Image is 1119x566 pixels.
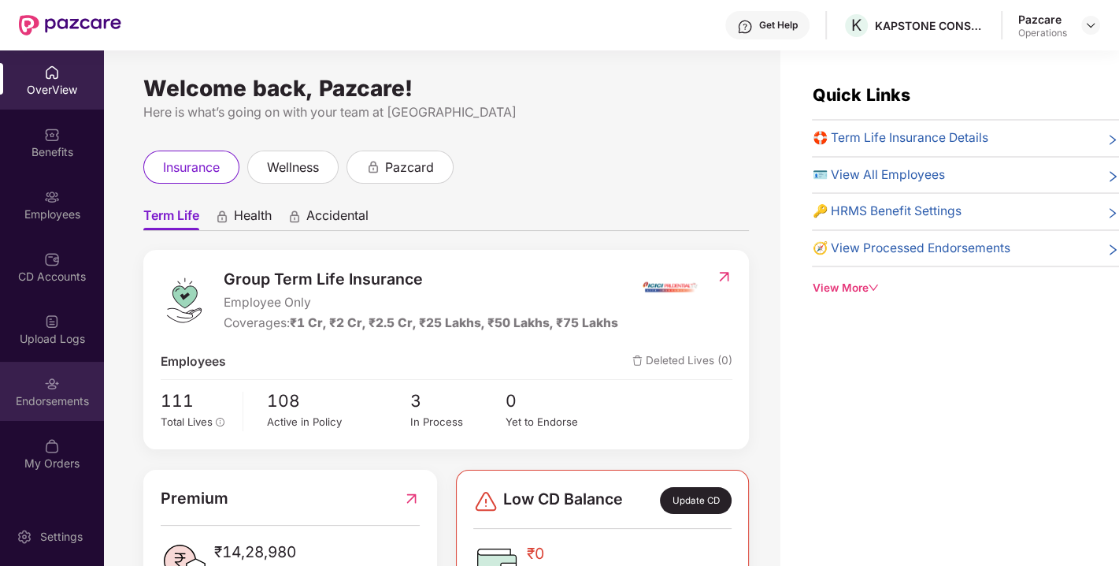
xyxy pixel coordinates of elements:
[868,282,879,293] span: down
[44,376,60,392] img: svg+xml;base64,PHN2ZyBpZD0iRW5kb3JzZW1lbnRzIiB4bWxucz0iaHR0cDovL3d3dy53My5vcmcvMjAwMC9zdmciIHdpZH...
[385,158,434,177] span: pazcard
[44,65,60,80] img: svg+xml;base64,PHN2ZyBpZD0iSG9tZSIgeG1sbnM9Imh0dHA6Ly93d3cudzMub3JnLzIwMDAvc3ZnIiB3aWR0aD0iMjAiIG...
[290,315,618,330] span: ₹1 Cr, ₹2 Cr, ₹2.5 Cr, ₹25 Lakhs, ₹50 Lakhs, ₹75 Lakhs
[287,209,302,223] div: animation
[716,269,732,285] img: RedirectIcon
[812,166,944,185] span: 🪪 View All Employees
[410,388,506,414] span: 3
[44,127,60,143] img: svg+xml;base64,PHN2ZyBpZD0iQmVuZWZpdHMiIHhtbG5zPSJodHRwOi8vd3d3LnczLm9yZy8yMDAwL3N2ZyIgd2lkdGg9Ij...
[812,280,1119,296] div: View More
[215,209,229,223] div: animation
[19,15,121,35] img: New Pazcare Logo
[506,388,601,414] span: 0
[44,314,60,330] img: svg+xml;base64,PHN2ZyBpZD0iVXBsb2FkX0xvZ3MiIGRhdGEtbmFtZT0iVXBsb2FkIExvZ3MiIHhtbG5zPSJodHRwOi8vd3...
[660,487,731,514] div: Update CD
[632,352,732,372] span: Deleted Lives (0)
[143,207,199,230] span: Term Life
[161,388,232,414] span: 111
[1084,19,1097,32] img: svg+xml;base64,PHN2ZyBpZD0iRHJvcGRvd24tMzJ4MzIiIHhtbG5zPSJodHRwOi8vd3d3LnczLm9yZy8yMDAwL3N2ZyIgd2...
[875,18,985,33] div: KAPSTONE CONSTRUCTIONS PRIVATE LIMITED
[44,251,60,267] img: svg+xml;base64,PHN2ZyBpZD0iQ0RfQWNjb3VudHMiIGRhdGEtbmFtZT0iQ0QgQWNjb3VudHMiIHhtbG5zPSJodHRwOi8vd3...
[1106,205,1119,222] span: right
[812,128,987,148] span: 🛟 Term Life Insurance Details
[812,84,910,105] span: Quick Links
[143,102,749,122] div: Here is what’s going on with your team at [GEOGRAPHIC_DATA]
[366,159,380,173] div: animation
[161,277,208,324] img: logo
[632,356,643,366] img: deleteIcon
[306,207,369,230] span: Accidental
[473,489,498,514] img: svg+xml;base64,PHN2ZyBpZD0iRGFuZ2VyLTMyeDMyIiB4bWxucz0iaHR0cDovL3d3dy53My5vcmcvMjAwMC9zdmciIHdpZH...
[812,202,961,222] span: 🔑 HRMS Benefit Settings
[161,486,228,511] span: Premium
[410,414,506,430] div: In Process
[161,415,213,428] span: Total Lives
[224,267,618,292] span: Group Term Life Insurance
[44,438,60,454] img: svg+xml;base64,PHN2ZyBpZD0iTXlfT3JkZXJzIiBkYXRhLW5hbWU9Ik15IE9yZGVycyIgeG1sbnM9Imh0dHA6Ly93d3cudz...
[759,19,798,32] div: Get Help
[224,314,618,333] div: Coverages:
[1106,169,1119,185] span: right
[224,293,618,313] span: Employee Only
[35,529,87,545] div: Settings
[44,189,60,205] img: svg+xml;base64,PHN2ZyBpZD0iRW1wbG95ZWVzIiB4bWxucz0iaHR0cDovL3d3dy53My5vcmcvMjAwMC9zdmciIHdpZHRoPS...
[216,418,225,427] span: info-circle
[403,486,420,511] img: RedirectIcon
[163,158,220,177] span: insurance
[851,16,861,35] span: K
[1018,27,1067,39] div: Operations
[143,82,749,95] div: Welcome back, Pazcare!
[17,529,32,545] img: svg+xml;base64,PHN2ZyBpZD0iU2V0dGluZy0yMHgyMCIgeG1sbnM9Imh0dHA6Ly93d3cudzMub3JnLzIwMDAvc3ZnIiB3aW...
[737,19,753,35] img: svg+xml;base64,PHN2ZyBpZD0iSGVscC0zMngzMiIgeG1sbnM9Imh0dHA6Ly93d3cudzMub3JnLzIwMDAvc3ZnIiB3aWR0aD...
[1106,242,1119,259] span: right
[161,352,226,372] span: Employees
[641,267,700,307] img: insurerIcon
[214,540,312,564] span: ₹14,28,980
[267,414,410,430] div: Active in Policy
[267,158,319,177] span: wellness
[234,207,272,230] span: Health
[1106,132,1119,148] span: right
[1018,12,1067,27] div: Pazcare
[267,388,410,414] span: 108
[812,239,1010,259] span: 🧭 View Processed Endorsements
[527,542,635,565] span: ₹0
[503,487,623,514] span: Low CD Balance
[506,414,601,430] div: Yet to Endorse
